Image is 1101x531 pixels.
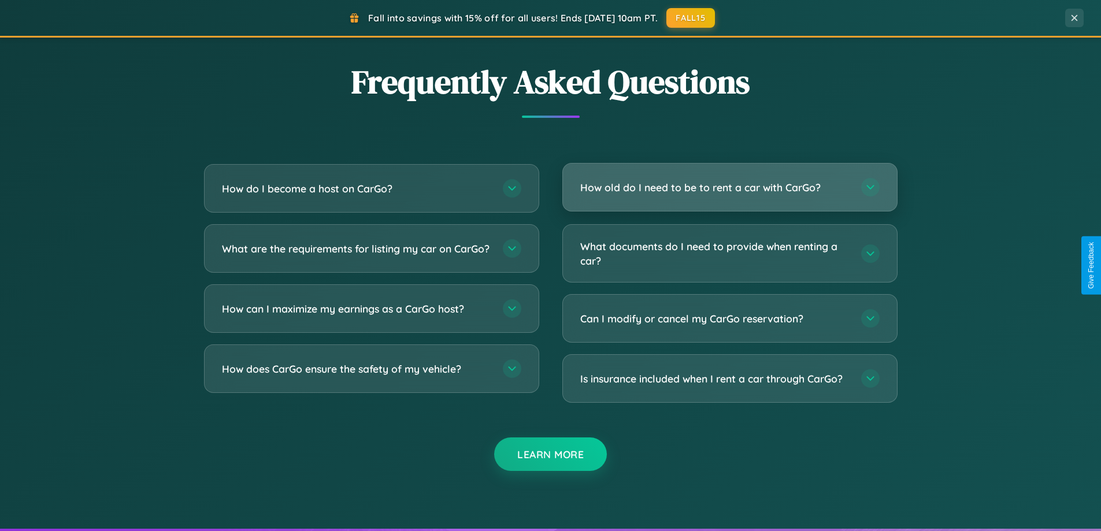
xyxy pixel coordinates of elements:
button: Learn More [494,437,607,471]
h3: How does CarGo ensure the safety of my vehicle? [222,362,491,376]
h3: What are the requirements for listing my car on CarGo? [222,242,491,256]
h3: Is insurance included when I rent a car through CarGo? [580,372,850,386]
div: Give Feedback [1087,242,1095,289]
span: Fall into savings with 15% off for all users! Ends [DATE] 10am PT. [368,12,658,24]
h3: What documents do I need to provide when renting a car? [580,239,850,268]
h3: How old do I need to be to rent a car with CarGo? [580,180,850,195]
h3: How do I become a host on CarGo? [222,181,491,196]
h2: Frequently Asked Questions [204,60,898,104]
h3: How can I maximize my earnings as a CarGo host? [222,302,491,316]
button: FALL15 [666,8,715,28]
h3: Can I modify or cancel my CarGo reservation? [580,311,850,326]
